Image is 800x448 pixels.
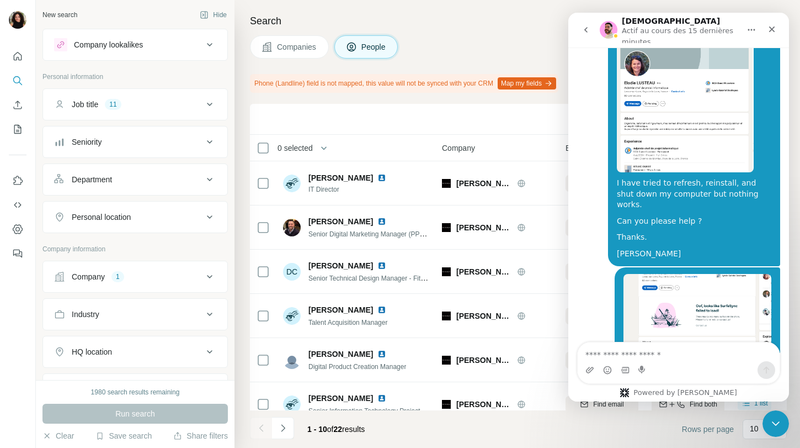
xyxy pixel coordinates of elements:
img: Avatar [283,351,301,369]
button: Industry [43,301,227,328]
button: Quick start [9,46,26,66]
button: Hide [192,7,234,23]
span: Find email [593,399,623,409]
span: [PERSON_NAME] [456,310,511,321]
div: Can you please help ? [49,203,203,214]
img: LinkedIn logo [377,217,386,226]
span: [PERSON_NAME] [456,355,511,366]
div: Phone (Landline) field is not mapped, this value will not be synced with your CRM [250,74,558,93]
button: Télécharger la pièce jointe [17,353,26,362]
span: Senior Technical Design Manager - Fit and Pattern [308,273,457,282]
span: Digital Product Creation Manager [308,363,406,371]
div: Thanks. [49,219,203,230]
div: Department [72,174,112,185]
img: Logo of Weissman [442,400,451,409]
img: LinkedIn logo [377,350,386,359]
button: Annual revenue ($) [43,376,227,403]
div: DC [283,263,301,281]
button: Company lookalikes [43,31,227,58]
img: Avatar [9,11,26,29]
div: HQ location [72,346,112,357]
button: Use Surfe on LinkedIn [9,171,26,191]
img: Avatar [283,307,301,325]
span: of [327,425,334,434]
span: [PERSON_NAME] [456,222,511,233]
button: Map my fields [498,77,556,89]
img: Logo of Weissman [442,312,451,320]
button: Save search [95,430,152,441]
div: I have tried to refresh, reinstall, and shut down my computer but nothing works. [49,165,203,198]
button: Search [9,71,26,91]
span: [PERSON_NAME] [308,216,373,227]
button: Find email [566,263,638,280]
span: [PERSON_NAME] [456,399,511,410]
button: Dashboard [9,219,26,239]
div: julia@siit.io dit… [9,255,212,355]
button: Use Surfe API [9,195,26,215]
span: [PERSON_NAME] [308,393,373,404]
div: Company [72,271,105,282]
div: Job title [72,99,98,110]
iframe: Intercom live chat [568,13,789,402]
img: LinkedIn logo [377,305,386,314]
button: Find both [652,396,724,413]
span: [PERSON_NAME] [308,349,373,360]
span: [PERSON_NAME] [456,178,511,189]
span: results [307,425,365,434]
div: Industry [72,309,99,320]
button: Enrich CSV [9,95,26,115]
span: [PERSON_NAME] [456,266,511,277]
span: Companies [277,41,317,52]
div: New search [42,10,77,20]
button: Feedback [9,244,26,263]
button: Sélectionneur d’emoji [35,353,44,362]
img: Logo of Weissman [442,267,451,276]
div: [PERSON_NAME] [49,236,203,247]
button: Sélectionneur de fichier gif [52,353,61,362]
span: [PERSON_NAME] [308,260,373,271]
button: Personal location [43,204,227,230]
textarea: Envoyer un message... [9,330,211,349]
span: 22 [334,425,343,434]
span: Senior Digital Marketing Manager (PPC, SEO, Analytics) [308,229,474,238]
button: Company1 [43,263,227,290]
div: 1 [111,272,124,282]
span: Company [442,143,475,154]
span: Talent Acquisition Manager [308,319,387,326]
span: People [361,41,387,52]
button: Find email [566,352,638,368]
button: Find email [566,219,638,236]
span: [PERSON_NAME] [308,304,373,315]
img: Logo of Weissman [442,179,451,188]
img: LinkedIn logo [377,173,386,182]
button: Start recording [70,353,79,362]
p: 10 [750,423,759,434]
img: Avatar [283,396,301,413]
span: Email [566,143,585,154]
span: 1 - 10 [307,425,327,434]
p: Company information [42,244,228,254]
button: Find email [566,308,638,324]
span: IT Director [308,185,391,194]
div: Company lookalikes [74,39,143,50]
p: Personal information [42,72,228,82]
img: Avatar [283,219,301,236]
button: Job title11 [43,91,227,118]
div: 11 [105,99,121,109]
iframe: Intercom live chat [762,410,789,437]
button: My lists [9,119,26,139]
span: 1 list [754,398,768,408]
span: Find both [690,399,717,409]
span: 0 selected [278,143,313,154]
button: Department [43,166,227,193]
h4: Search [250,13,787,29]
button: HQ location [43,339,227,365]
img: LinkedIn logo [377,261,386,270]
button: Find email [566,396,638,413]
img: Avatar [283,175,301,192]
button: Seniority [43,129,227,155]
